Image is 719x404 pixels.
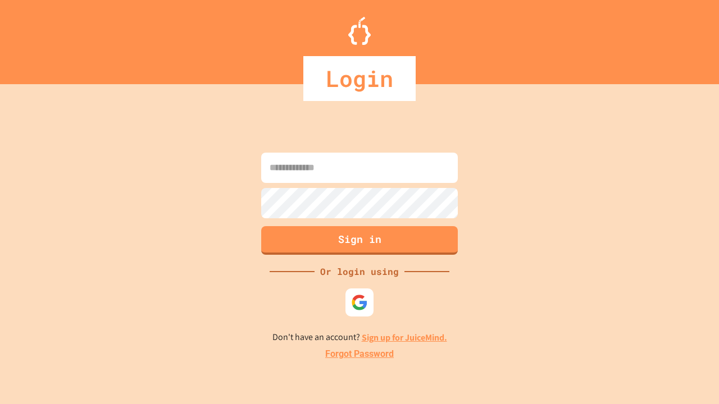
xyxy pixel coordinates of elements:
[325,347,394,361] a: Forgot Password
[272,330,447,345] p: Don't have an account?
[261,226,458,255] button: Sign in
[348,17,371,45] img: Logo.svg
[315,265,404,278] div: Or login using
[303,56,416,101] div: Login
[362,332,447,343] a: Sign up for JuiceMind.
[351,294,368,311] img: google-icon.svg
